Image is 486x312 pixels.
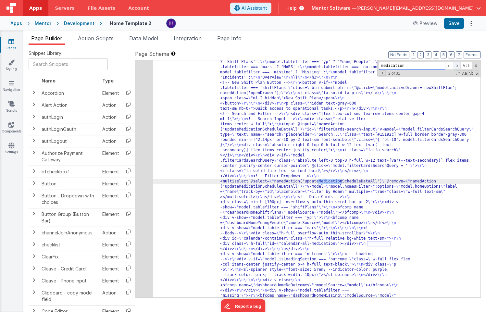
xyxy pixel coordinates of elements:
[39,123,100,135] td: authLoginOauth
[100,178,122,190] td: Element
[468,70,474,76] span: Whole Word Search
[100,99,122,111] td: Action
[135,50,169,58] span: Page Schema
[409,18,442,29] button: Preview
[39,166,100,178] td: bfcheckbox1
[286,5,297,11] span: Help
[39,111,100,123] td: authLogin
[380,70,386,76] span: Toggel Replace mode
[433,51,439,58] button: 4
[10,20,22,27] div: Apps
[39,87,100,99] td: Accordion
[39,275,100,287] td: Cleave - Phone Input
[388,51,409,58] button: No Folds
[39,147,100,166] td: Authorize Payment Gateway
[39,251,100,263] td: ClearFix
[39,287,100,305] td: Clipboard - copy model field
[64,20,94,27] div: Development
[100,208,122,227] td: Element
[100,251,122,263] td: Element
[100,275,122,287] td: Element
[174,35,202,42] span: Integration
[100,287,122,305] td: Action
[475,70,479,76] span: Search In Selection
[39,190,100,208] td: Button - Dropdown with choices
[230,3,271,14] button: AI Assistant
[100,87,122,99] td: Element
[78,35,114,42] span: Action Scripts
[29,58,108,70] input: Search Snippets ...
[55,5,74,11] span: Servers
[129,35,158,42] span: Data Model
[312,5,481,11] button: Mentor Software — [PERSON_NAME][EMAIL_ADDRESS][DOMAIN_NAME]
[39,208,100,227] td: Button Group (Button Bar)
[100,111,122,123] td: Action
[100,135,122,147] td: Action
[39,227,100,239] td: channelJoinAnonymous
[386,71,403,76] span: 2 of 31
[100,227,122,239] td: Action
[379,62,445,70] input: Search for
[110,21,151,26] h4: Home Template 2
[31,35,62,42] span: Page Builder
[411,51,416,58] button: 1
[456,51,462,58] button: 7
[102,78,114,83] span: Type
[462,70,467,76] span: CaseSensitive Search
[448,51,455,58] button: 6
[312,5,356,11] span: Mentor Software —
[167,19,176,28] img: c2badad8aad3a9dfc60afe8632b41ba8
[444,18,464,29] button: Save
[467,19,476,28] button: Options
[88,5,116,11] span: File Assets
[39,99,100,111] td: Alert Action
[417,51,424,58] button: 2
[217,35,242,42] span: Page Info
[39,263,100,275] td: Cleave - Credit Card
[100,239,122,251] td: Element
[100,147,122,166] td: Element
[464,51,481,58] button: Format
[425,51,431,58] button: 3
[29,50,61,56] span: Snippet Library
[455,70,461,76] span: RegExp Search
[100,190,122,208] td: Element
[35,20,51,27] div: Mentor
[100,166,122,178] td: Element
[100,123,122,135] td: Action
[42,78,56,83] span: Name
[441,51,447,58] button: 5
[242,5,267,11] span: AI Assistant
[356,5,474,11] span: [PERSON_NAME][EMAIL_ADDRESS][DOMAIN_NAME]
[39,239,100,251] td: checklist
[460,62,472,70] span: Alt-Enter
[29,5,42,11] span: Apps
[39,178,100,190] td: Button
[100,263,122,275] td: Element
[39,135,100,147] td: authLogout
